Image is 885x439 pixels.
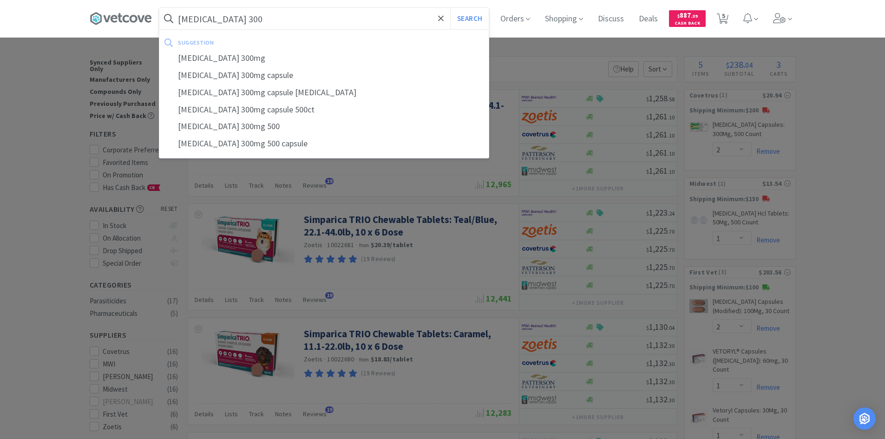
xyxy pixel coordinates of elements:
div: Open Intercom Messenger [853,407,876,430]
div: suggestion [178,35,348,50]
a: 5 [713,16,732,24]
div: [MEDICAL_DATA] 300mg 500 capsule [159,135,489,152]
div: [MEDICAL_DATA] 300mg 500 [159,118,489,135]
button: Search [450,8,489,29]
span: . 39 [691,13,698,19]
div: [MEDICAL_DATA] 300mg capsule [MEDICAL_DATA] [159,84,489,101]
span: Cash Back [675,21,700,27]
span: $ [677,13,680,19]
a: Deals [635,15,662,23]
a: $887.39Cash Back [669,6,706,31]
span: 887 [677,11,698,20]
div: [MEDICAL_DATA] 300mg capsule 500ct [159,101,489,118]
div: [MEDICAL_DATA] 300mg [159,50,489,67]
div: [MEDICAL_DATA] 300mg capsule [159,67,489,84]
a: Discuss [594,15,628,23]
input: Search by item, sku, manufacturer, ingredient, size... [159,8,489,29]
